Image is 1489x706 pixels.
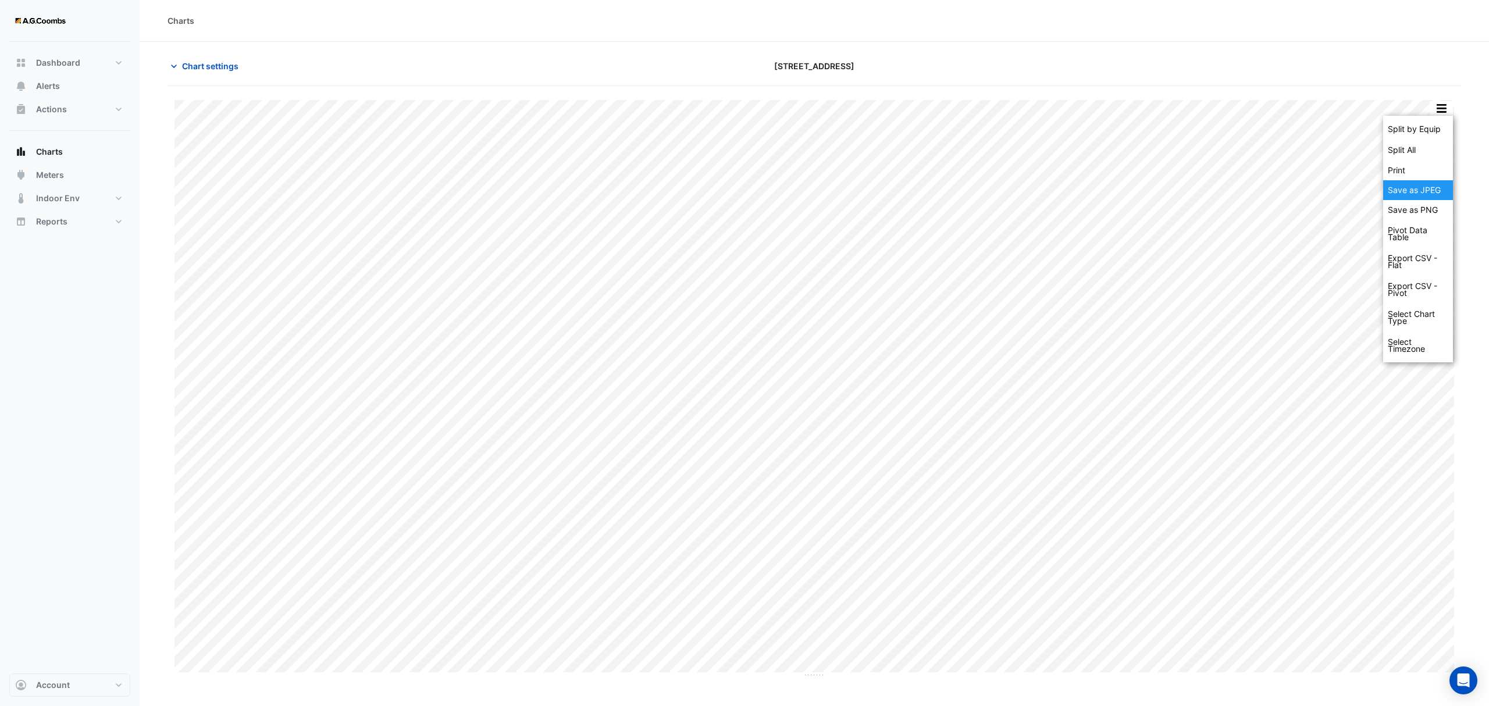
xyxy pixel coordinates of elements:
button: Indoor Env [9,187,130,210]
span: Actions [36,104,67,115]
app-icon: Dashboard [15,57,27,69]
span: Account [36,679,70,691]
button: Charts [9,140,130,163]
div: Data series of the same equipment displayed on the same chart, except for binary data [1383,119,1453,140]
span: [STREET_ADDRESS] [774,60,854,72]
button: Meters [9,163,130,187]
div: Export CSV - Pivot [1383,276,1453,304]
span: Reports [36,216,67,227]
app-icon: Meters [15,169,27,181]
span: Alerts [36,80,60,92]
div: Pivot Data Table [1383,220,1453,248]
button: Actions [9,98,130,121]
app-icon: Indoor Env [15,192,27,204]
button: Dashboard [9,51,130,74]
div: Save as JPEG [1383,180,1453,200]
div: Charts [168,15,194,27]
span: Meters [36,169,64,181]
span: Indoor Env [36,192,80,204]
button: Chart settings [168,56,246,76]
app-icon: Reports [15,216,27,227]
button: Account [9,673,130,697]
button: Alerts [9,74,130,98]
button: Reports [9,210,130,233]
div: Print [1383,161,1453,180]
span: Charts [36,146,63,158]
span: Chart settings [182,60,238,72]
app-icon: Charts [15,146,27,158]
app-icon: Alerts [15,80,27,92]
div: Open Intercom Messenger [1449,666,1477,694]
div: Select Timezone [1383,331,1453,359]
span: Dashboard [36,57,80,69]
app-icon: Actions [15,104,27,115]
div: Export CSV - Flat [1383,248,1453,276]
img: Company Logo [14,9,66,33]
div: Each data series displayed its own chart, except alerts which are shown on top of non binary data... [1383,140,1453,161]
div: Select Chart Type [1383,304,1453,331]
div: Save as PNG [1383,200,1453,220]
button: More Options [1430,101,1453,116]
